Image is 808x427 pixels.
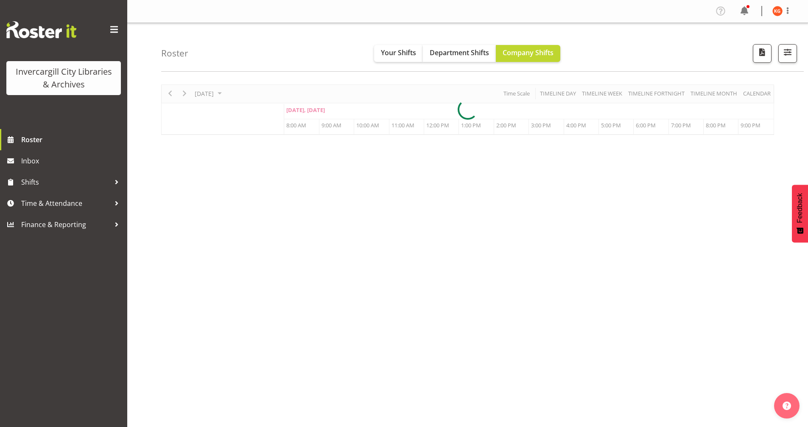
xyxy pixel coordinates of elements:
span: Company Shifts [503,48,554,57]
h4: Roster [161,48,188,58]
img: Rosterit website logo [6,21,76,38]
span: Shifts [21,176,110,188]
span: Department Shifts [430,48,489,57]
button: Company Shifts [496,45,560,62]
img: help-xxl-2.png [783,402,791,410]
span: Roster [21,133,123,146]
button: Download a PDF of the roster for the current day [753,44,772,63]
span: Feedback [796,193,804,223]
div: Invercargill City Libraries & Archives [15,65,112,91]
button: Filter Shifts [778,44,797,63]
span: Inbox [21,155,123,167]
button: Your Shifts [374,45,423,62]
span: Your Shifts [381,48,416,57]
button: Feedback - Show survey [792,185,808,242]
button: Department Shifts [423,45,496,62]
span: Finance & Reporting [21,218,110,231]
img: katie-greene11671.jpg [772,6,783,16]
span: Time & Attendance [21,197,110,210]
